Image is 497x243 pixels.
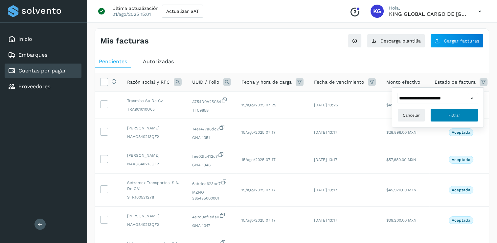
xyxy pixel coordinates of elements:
[386,103,416,107] span: $45,136.00 MXN
[452,218,470,223] p: Aceptada
[192,151,231,159] span: fee02fc412c7
[162,5,203,18] button: Actualizar SAT
[314,79,364,86] span: Fecha de vencimiento
[367,34,425,48] button: Descarga plantilla
[100,36,149,46] h4: Mis facturas
[127,134,182,140] span: NAAG840213QF2
[192,212,231,220] span: 4e2d3ef1eda0
[127,161,182,167] span: NAAG840213QF2
[386,79,420,86] span: Monto efectivo
[112,5,159,11] p: Última actualización
[435,79,476,86] span: Estado de factura
[127,222,182,228] span: NAAG840213QF2
[389,11,468,17] p: KING GLOBAL CARGO DE MEXICO
[241,79,292,86] span: Fecha y hora de carga
[192,179,231,187] span: 6abdca623bc7
[127,98,182,104] span: Trasmisa Sa De Cv
[444,39,479,43] span: Cargar facturas
[314,103,338,107] span: [DATE] 13:25
[192,135,231,141] span: GNA 1351
[5,32,81,46] div: Inicio
[192,79,219,86] span: UUID / Folio
[389,5,468,11] p: Hola,
[192,124,231,132] span: 74e1477a8dc2
[127,106,182,112] span: TRA901010U65
[127,180,182,192] span: Setramex Transportes, S.A. De C.V.
[143,58,174,65] span: Autorizadas
[5,64,81,78] div: Cuentas por pagar
[112,11,151,17] p: 01/ago/2025 15:01
[127,194,182,200] span: STR160531278
[241,157,276,162] span: 15/ago/2025 07:17
[18,52,47,58] a: Embarques
[127,79,170,86] span: Razón social y RFC
[192,223,231,229] span: GNA 1347
[380,39,421,43] span: Descarga plantilla
[192,97,231,105] span: A754D0A25C64
[386,130,417,135] span: $28,896.00 MXN
[314,218,337,223] span: [DATE] 13:17
[192,189,231,201] span: MZNO 385435000001
[314,157,337,162] span: [DATE] 13:17
[386,188,417,192] span: $45,920.00 MXN
[386,157,416,162] span: $57,680.00 MXN
[166,9,199,13] span: Actualizar SAT
[127,213,182,219] span: [PERSON_NAME]
[241,103,276,107] span: 15/ago/2025 07:25
[386,218,417,223] span: $39,200.00 MXN
[99,58,127,65] span: Pendientes
[192,162,231,168] span: GNA 1348
[241,188,276,192] span: 15/ago/2025 07:17
[127,125,182,131] span: [PERSON_NAME]
[452,188,470,192] p: Aceptada
[18,67,66,74] a: Cuentas por pagar
[241,130,276,135] span: 15/ago/2025 07:17
[452,130,470,135] p: Aceptada
[241,218,276,223] span: 15/ago/2025 07:17
[430,34,484,48] button: Cargar facturas
[314,130,337,135] span: [DATE] 13:17
[192,107,231,113] span: TI 59858
[18,83,50,90] a: Proveedores
[5,79,81,94] div: Proveedores
[5,48,81,62] div: Embarques
[452,157,470,162] p: Aceptada
[18,36,32,42] a: Inicio
[314,188,337,192] span: [DATE] 13:17
[127,152,182,158] span: [PERSON_NAME]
